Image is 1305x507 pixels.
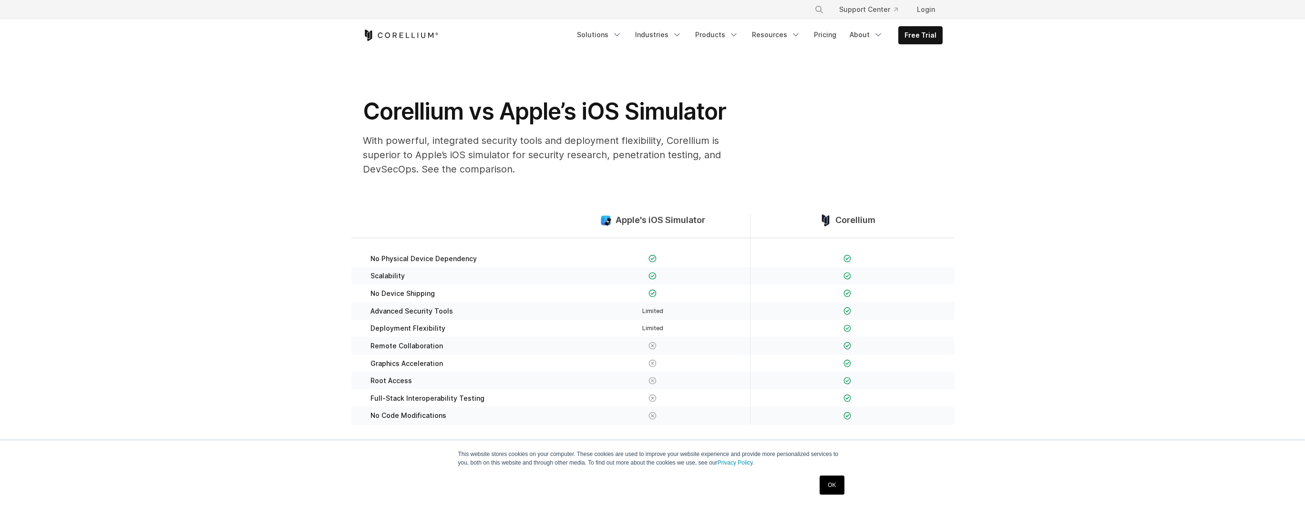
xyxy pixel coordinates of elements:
[689,26,744,43] a: Products
[844,26,889,43] a: About
[571,26,943,44] div: Navigation Menu
[370,254,477,263] span: No Physical Device Dependency
[843,412,852,420] img: Checkmark
[843,254,852,263] img: Checkmark
[363,133,744,176] p: With powerful, integrated security tools and deployment flexibility, Corellium is superior to App...
[746,26,806,43] a: Resources
[648,412,657,420] img: X
[370,394,484,403] span: Full-Stack Interoperability Testing
[843,394,852,402] img: Checkmark
[832,1,905,18] a: Support Center
[370,376,412,385] span: Root Access
[370,289,435,298] span: No Device Shipping
[363,97,744,126] h1: Corellium vs Apple’s iOS Simulator
[803,1,943,18] div: Navigation Menu
[642,324,663,332] span: Limited
[811,1,828,18] button: Search
[370,342,443,350] span: Remote Collaboration
[899,27,942,44] a: Free Trial
[370,272,405,280] span: Scalability
[843,307,852,315] img: Checkmark
[458,450,847,467] p: This website stores cookies on your computer. These cookies are used to improve your website expe...
[843,289,852,297] img: Checkmark
[571,26,627,43] a: Solutions
[843,272,852,280] img: Checkmark
[648,394,657,402] img: X
[642,307,663,314] span: Limited
[370,324,445,333] span: Deployment Flexibility
[843,359,852,367] img: Checkmark
[600,214,612,226] img: compare_ios-simulator--large
[648,289,657,297] img: Checkmark
[629,26,688,43] a: Industries
[718,459,754,466] a: Privacy Policy.
[616,215,705,226] span: Apple's iOS Simulator
[648,272,657,280] img: Checkmark
[648,359,657,367] img: X
[370,411,446,420] span: No Code Modifications
[808,26,842,43] a: Pricing
[648,377,657,385] img: X
[370,359,443,368] span: Graphics Acceleration
[909,1,943,18] a: Login
[843,342,852,350] img: Checkmark
[648,342,657,350] img: X
[363,30,439,41] a: Corellium Home
[648,254,657,263] img: Checkmark
[820,476,844,495] a: OK
[370,307,453,315] span: Advanced Security Tools
[835,215,875,226] span: Corellium
[843,324,852,333] img: Checkmark
[843,377,852,385] img: Checkmark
